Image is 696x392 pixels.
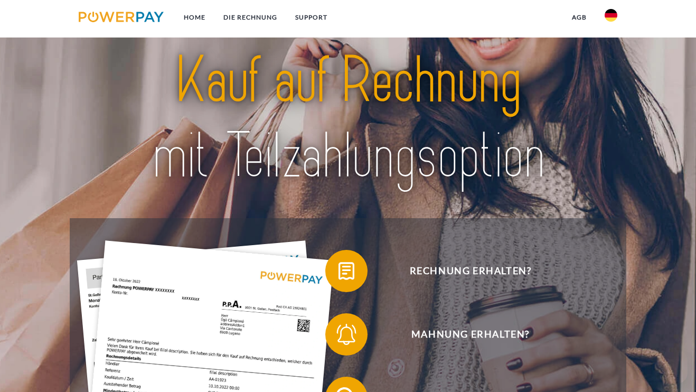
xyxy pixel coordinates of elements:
button: Mahnung erhalten? [325,313,600,356]
img: logo-powerpay.svg [79,12,164,22]
a: DIE RECHNUNG [214,8,286,27]
iframe: Button to launch messaging window [654,350,688,384]
img: de [605,9,617,22]
a: agb [563,8,596,27]
span: Rechnung erhalten? [341,250,600,292]
img: qb_bell.svg [333,321,360,348]
img: title-powerpay_de.svg [105,39,591,198]
img: qb_bill.svg [333,258,360,284]
a: SUPPORT [286,8,336,27]
a: Home [175,8,214,27]
span: Mahnung erhalten? [341,313,600,356]
button: Rechnung erhalten? [325,250,600,292]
